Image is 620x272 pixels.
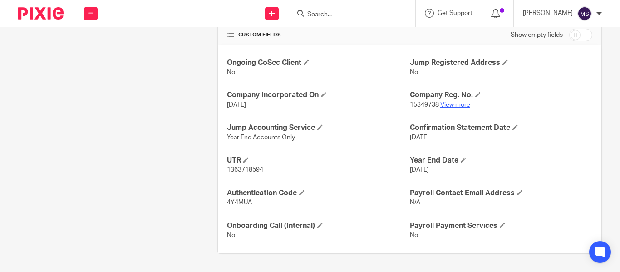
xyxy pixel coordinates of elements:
[410,58,592,68] h4: Jump Registered Address
[410,123,592,133] h4: Confirmation Statement Date
[227,199,252,206] span: 4Y4MUA
[410,69,418,75] span: No
[577,6,592,21] img: svg%3E
[227,90,409,100] h4: Company Incorporated On
[410,221,592,231] h4: Payroll Payment Services
[227,221,409,231] h4: Onboarding Call (Internal)
[438,10,472,16] span: Get Support
[410,102,439,108] span: 15349738
[227,69,235,75] span: No
[227,134,295,141] span: Year End Accounts Only
[227,232,235,238] span: No
[227,31,409,39] h4: CUSTOM FIELDS
[440,102,470,108] a: View more
[410,156,592,165] h4: Year End Date
[410,134,429,141] span: [DATE]
[227,156,409,165] h4: UTR
[523,9,573,18] p: [PERSON_NAME]
[227,167,263,173] span: 1363718594
[18,7,64,20] img: Pixie
[410,167,429,173] span: [DATE]
[227,102,246,108] span: [DATE]
[306,11,388,19] input: Search
[511,30,563,40] label: Show empty fields
[227,58,409,68] h4: Ongoing CoSec Client
[227,188,409,198] h4: Authentication Code
[227,123,409,133] h4: Jump Accounting Service
[410,232,418,238] span: No
[410,90,592,100] h4: Company Reg. No.
[410,199,420,206] span: N/A
[410,188,592,198] h4: Payroll Contact Email Address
